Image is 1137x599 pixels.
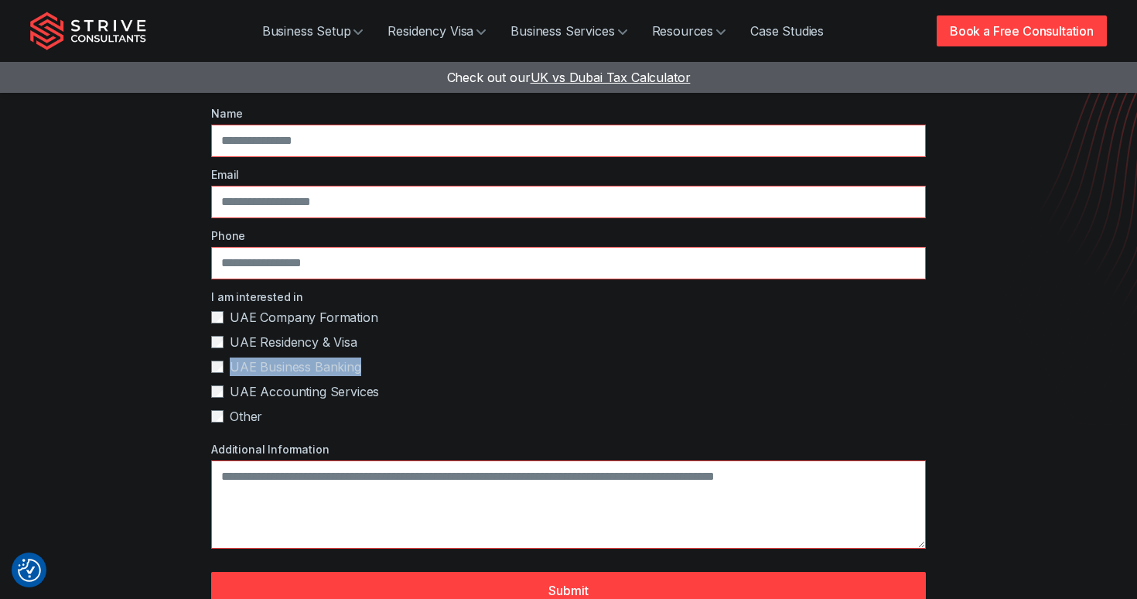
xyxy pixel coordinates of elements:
a: Check out ourUK vs Dubai Tax Calculator [447,70,691,85]
a: Resources [640,15,739,46]
span: UAE Accounting Services [230,382,379,401]
img: Revisit consent button [18,559,41,582]
label: Additional Information [211,441,926,457]
button: Consent Preferences [18,559,41,582]
span: Other [230,407,262,426]
input: UAE Business Banking [211,361,224,373]
a: Case Studies [738,15,836,46]
input: UAE Accounting Services [211,385,224,398]
a: Business Setup [250,15,376,46]
label: Email [211,166,926,183]
input: Other [211,410,224,423]
img: Strive Consultants [30,12,146,50]
label: Phone [211,228,926,244]
label: I am interested in [211,289,926,305]
a: Residency Visa [375,15,498,46]
span: UAE Company Formation [230,308,378,327]
input: UAE Company Formation [211,311,224,323]
span: UK vs Dubai Tax Calculator [531,70,691,85]
label: Name [211,105,926,122]
a: Book a Free Consultation [937,15,1107,46]
input: UAE Residency & Visa [211,336,224,348]
span: UAE Residency & Visa [230,333,357,351]
a: Business Services [498,15,639,46]
span: UAE Business Banking [230,358,361,376]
